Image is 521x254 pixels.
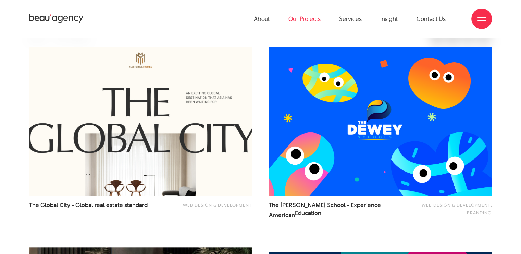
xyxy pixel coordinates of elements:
span: estate [106,201,123,209]
span: real [95,201,105,209]
div: , [402,201,492,217]
a: Web Design & Development [183,202,252,208]
span: The [29,201,39,209]
span: standard [124,201,148,209]
span: City [60,201,70,209]
a: The [PERSON_NAME] School - Experience AmericanEducation [269,201,392,217]
span: Global [40,201,58,209]
span: - [72,201,74,209]
img: TDS the dewey school [269,47,492,196]
a: Web Design & Development [422,202,491,208]
a: Branding [467,209,492,216]
span: The [PERSON_NAME] School - Experience American [269,201,392,217]
a: The Global City - Global real estate standard [29,201,152,217]
img: website bất động sản The Global City - Chuẩn mực bất động sản toàn cầu [18,39,263,203]
span: Education [295,209,321,217]
span: Global [75,201,93,209]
